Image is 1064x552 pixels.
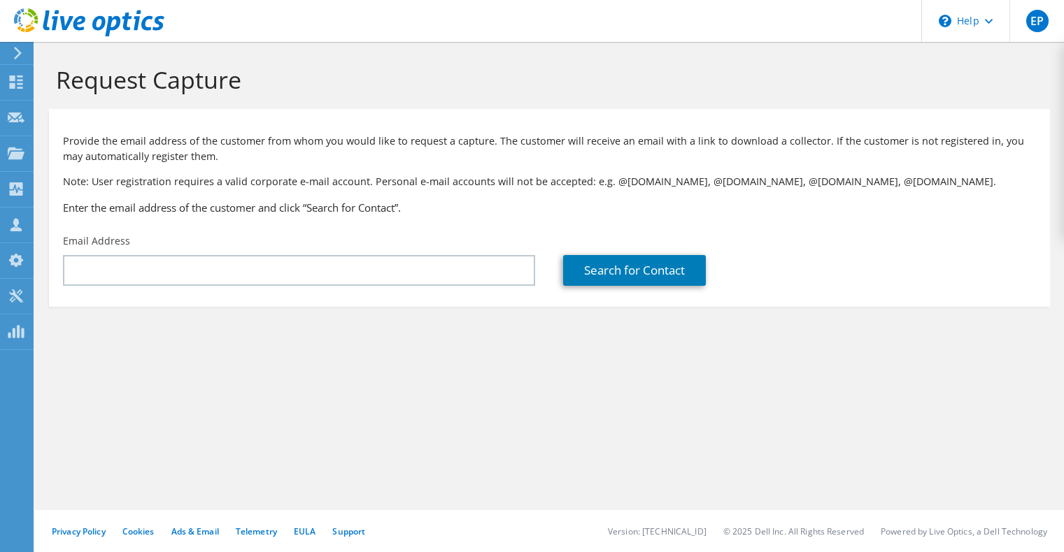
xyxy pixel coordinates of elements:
[294,525,315,537] a: EULA
[723,525,864,537] li: © 2025 Dell Inc. All Rights Reserved
[563,255,706,286] a: Search for Contact
[122,525,155,537] a: Cookies
[332,525,365,537] a: Support
[171,525,219,537] a: Ads & Email
[236,525,277,537] a: Telemetry
[52,525,106,537] a: Privacy Policy
[63,174,1036,189] p: Note: User registration requires a valid corporate e-mail account. Personal e-mail accounts will ...
[63,133,1036,164] p: Provide the email address of the customer from whom you would like to request a capture. The cust...
[63,200,1036,215] h3: Enter the email address of the customer and click “Search for Contact”.
[608,525,707,537] li: Version: [TECHNICAL_ID]
[63,234,130,248] label: Email Address
[1026,10,1049,32] span: EP
[56,65,1036,94] h1: Request Capture
[881,525,1047,537] li: Powered by Live Optics, a Dell Technology
[939,15,951,27] svg: \n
